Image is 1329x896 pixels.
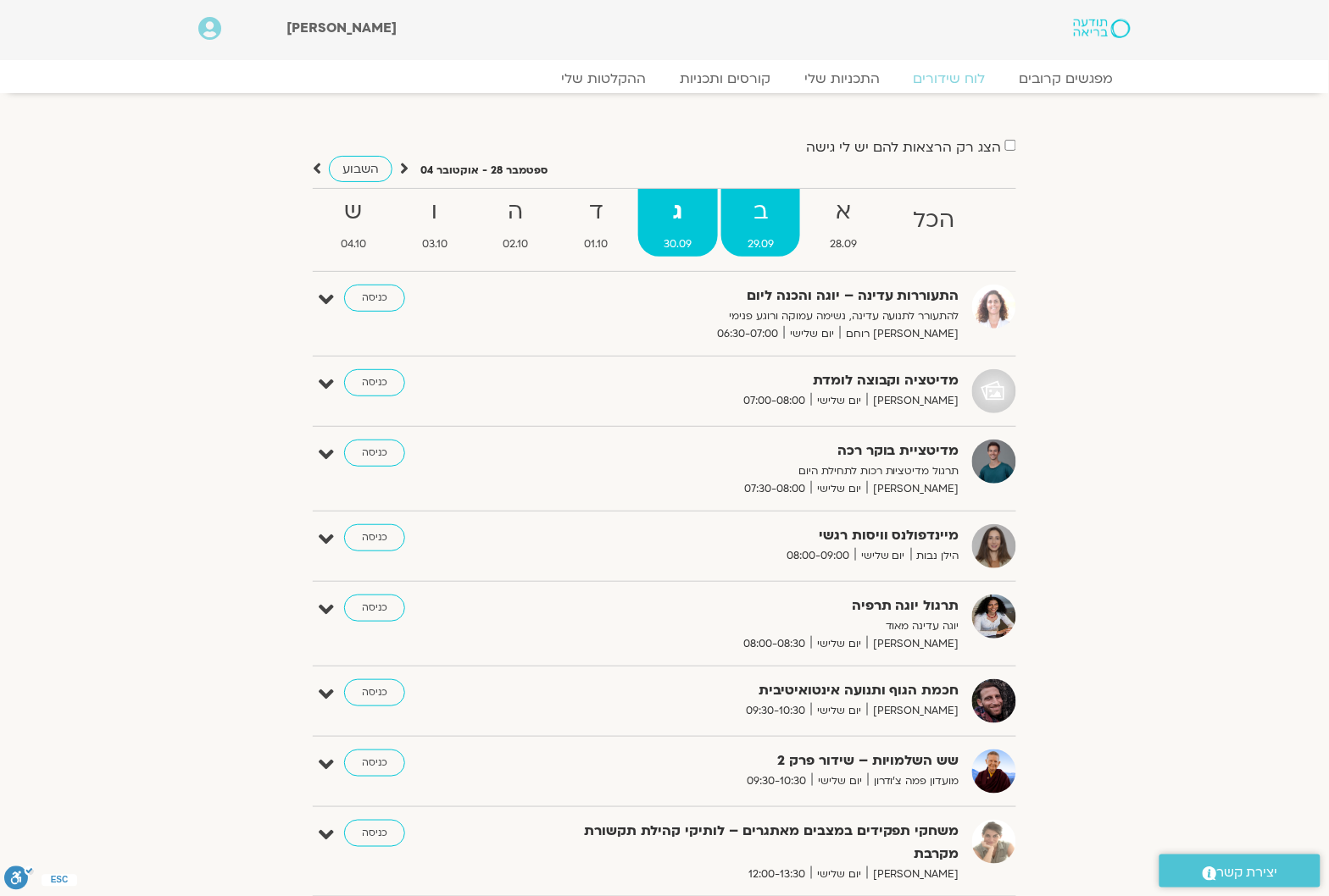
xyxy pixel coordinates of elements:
span: 01.10 [559,235,635,253]
a: כניסה [344,369,405,396]
a: כניסה [344,524,405,551]
span: יום שלישי [855,547,911,565]
span: [PERSON_NAME] [867,635,959,653]
strong: ד [559,193,635,231]
span: 08:00-09:00 [781,547,855,565]
a: ב29.09 [721,189,800,257]
a: ש04.10 [314,189,392,257]
p: יוגה עדינה מאוד [544,617,959,635]
strong: ש [314,193,392,231]
span: יום שלישי [811,702,867,720]
a: השבוע [329,156,392,182]
strong: הכל [887,202,981,240]
span: יום שלישי [784,325,840,343]
span: 09:30-10:30 [741,772,812,790]
span: 07:00-08:00 [737,392,811,410]
a: לוח שידורים [897,70,1003,87]
strong: ב [721,193,800,231]
span: 06:30-07:00 [711,325,784,343]
a: ההקלטות שלי [544,70,663,87]
span: יום שלישי [811,392,867,410]
a: הכל [887,189,981,257]
strong: התעוררות עדינה – יוגה והכנה ליום [544,285,959,307]
strong: חכמת הגוף ותנועה אינטואיטיבית [544,679,959,702]
a: כניסה [344,749,405,777]
span: 02.10 [477,235,555,253]
span: [PERSON_NAME] [867,480,959,498]
strong: משחקי תפקידים במצבים מאתגרים – לותיקי קהילת תקשורת מקרבת [544,820,959,866]
span: השבוע [342,161,379,177]
strong: ו [396,193,474,231]
span: 04.10 [314,235,392,253]
a: א28.09 [804,189,883,257]
span: יום שלישי [812,772,868,790]
label: הצג רק הרצאות להם יש לי גישה [806,140,1001,155]
a: כניסה [344,440,405,467]
p: תרגול מדיטציות רכות לתחילת היום [544,462,959,480]
span: [PERSON_NAME] [867,702,959,720]
span: [PERSON_NAME] רוחם [840,325,959,343]
a: קורסים ותכניות [663,70,787,87]
span: יום שלישי [811,480,867,498]
span: יצירת קשר [1217,861,1278,884]
strong: מדיטציית בוקר רכה [544,440,959,462]
span: יום שלישי [811,866,867,883]
strong: מדיטציה וקבוצה לומדת [544,369,959,392]
span: יום שלישי [811,635,867,653]
strong: ה [477,193,555,231]
a: ו03.10 [396,189,474,257]
nav: Menu [198,70,1131,87]
strong: שש השלמויות – שידור פרק 2 [544,749,959,772]
a: ג30.09 [638,189,719,257]
strong: ג [638,193,719,231]
p: ספטמבר 28 - אוקטובר 04 [420,162,548,180]
span: [PERSON_NAME] [867,866,959,883]
span: 30.09 [638,235,719,253]
a: התכניות שלי [787,70,897,87]
a: מפגשים קרובים [1003,70,1131,87]
p: להתעורר לתנועה עדינה, נשימה עמוקה ורוגע פנימי [544,307,959,325]
strong: תרגול יוגה תרפיה [544,595,959,617]
span: [PERSON_NAME] [287,19,398,37]
span: 12:00-13:30 [742,866,811,883]
span: מועדון פמה צ'ודרון [868,772,959,790]
a: ה02.10 [477,189,555,257]
span: 28.09 [804,235,883,253]
strong: א [804,193,883,231]
span: 03.10 [396,235,474,253]
a: יצירת קשר [1159,855,1321,888]
a: כניסה [344,679,405,706]
a: כניסה [344,285,405,312]
strong: מיינדפולנס וויסות רגשי [544,524,959,547]
span: [PERSON_NAME] [867,392,959,410]
span: 29.09 [721,235,800,253]
span: הילן נבות [911,547,959,565]
span: 09:30-10:30 [740,702,811,720]
a: כניסה [344,595,405,622]
span: 07:30-08:00 [738,480,811,498]
a: כניסה [344,820,405,847]
a: ד01.10 [559,189,635,257]
span: 08:00-08:30 [737,635,811,653]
